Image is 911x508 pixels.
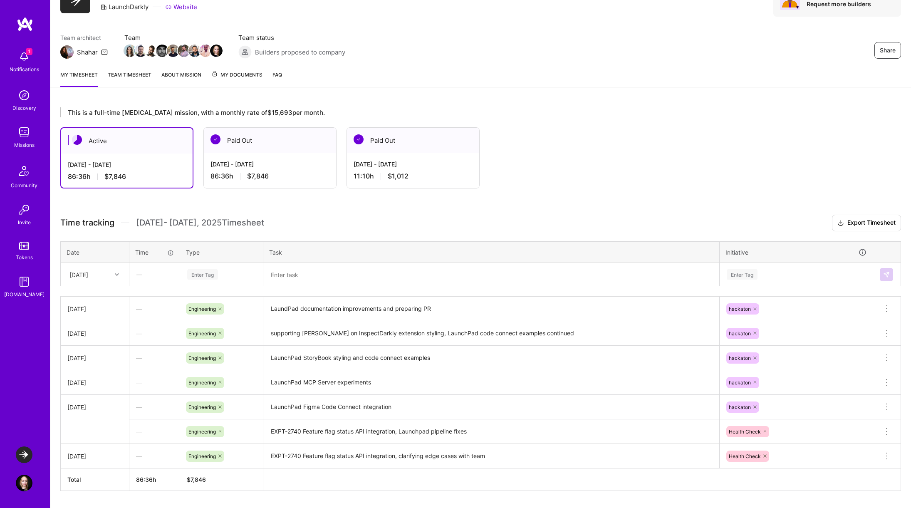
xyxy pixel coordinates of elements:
div: Missions [14,141,35,149]
img: Team Architect [60,45,74,59]
div: — [129,372,180,394]
span: Engineering [188,355,216,361]
span: Engineering [188,330,216,337]
a: About Mission [161,70,201,87]
span: My Documents [211,70,262,79]
div: [DATE] [67,354,122,362]
span: Engineering [188,306,216,312]
a: Team Member Avatar [135,44,146,58]
span: Engineering [188,379,216,386]
div: Discovery [12,104,36,112]
th: Date [61,241,129,263]
img: Team Member Avatar [188,45,201,57]
span: $1,012 [388,172,408,181]
a: LaunchDarkly: Experimentation Delivery Team [14,446,35,463]
div: Paid Out [347,128,479,153]
textarea: LaunchPad MCP Server experiments [264,371,718,394]
div: Active [61,128,193,154]
button: Share [874,42,901,59]
img: logo [17,17,33,32]
textarea: LaunchPad Figma Code Connect integration [264,396,718,419]
span: Builders proposed to company [255,48,345,57]
a: Team Member Avatar [157,44,168,58]
img: Builders proposed to company [238,45,252,59]
th: $7,846 [180,468,263,491]
img: teamwork [16,124,32,141]
img: LaunchDarkly: Experimentation Delivery Team [16,446,32,463]
th: Total [61,468,129,491]
span: Health Check [729,429,761,435]
img: Invite [16,201,32,218]
div: — [129,298,180,320]
img: User Avatar [16,475,32,491]
span: Team status [238,33,345,42]
th: Task [263,241,720,263]
div: — [129,347,180,369]
img: Team Member Avatar [134,45,147,57]
span: hackaton [729,379,751,386]
div: — [129,322,180,344]
div: Shahar [77,48,98,57]
span: $7,846 [247,172,269,181]
a: My timesheet [60,70,98,87]
span: [DATE] - [DATE] , 2025 Timesheet [136,218,264,228]
div: 86:36 h [210,172,329,181]
span: Team architect [60,33,108,42]
a: Team Member Avatar [211,44,222,58]
a: Team Member Avatar [189,44,200,58]
div: [DATE] - [DATE] [354,160,473,169]
span: hackaton [729,306,751,312]
span: Share [880,46,896,55]
textarea: LaundPad documentation improvements and preparing PR [264,297,718,320]
span: hackaton [729,330,751,337]
img: Team Member Avatar [210,45,223,57]
span: Team [124,33,222,42]
div: Paid Out [204,128,336,153]
textarea: supporting [PERSON_NAME] on InspectDarkly extension styling, LaunchPad code connect examples cont... [264,322,718,345]
img: Paid Out [210,134,220,144]
div: Tokens [16,253,33,262]
div: This is a full-time [MEDICAL_DATA] mission, with a monthly rate of $15,693 per month. [60,107,835,117]
div: [DATE] [67,378,122,387]
i: icon Download [837,219,844,228]
img: Team Member Avatar [199,45,212,57]
div: — [129,396,180,418]
div: [DATE] [67,329,122,338]
img: Community [14,161,34,181]
div: — [129,421,180,443]
img: Paid Out [354,134,364,144]
div: [DATE] - [DATE] [68,160,186,169]
th: 86:36h [129,468,180,491]
a: User Avatar [14,475,35,491]
div: Enter Tag [187,268,218,281]
img: tokens [19,242,29,250]
a: Team timesheet [108,70,151,87]
span: Engineering [188,404,216,410]
i: icon Mail [101,49,108,55]
img: discovery [16,87,32,104]
span: Time tracking [60,218,114,228]
button: Export Timesheet [832,215,901,231]
a: FAQ [272,70,282,87]
div: Enter Tag [727,268,758,281]
span: hackaton [729,404,751,410]
span: Engineering [188,453,216,459]
div: Invite [18,218,31,227]
img: Submit [883,271,890,278]
a: Team Member Avatar [168,44,178,58]
textarea: EXPT-2740 Feature flag status API integration, Launchpad pipeline fixes [264,420,718,443]
div: LaunchDarkly [100,2,149,11]
div: [DATE] [67,452,122,461]
div: Initiative [725,248,867,257]
span: $7,846 [104,172,126,181]
a: Team Member Avatar [178,44,189,58]
span: Health Check [729,453,761,459]
th: Type [180,241,263,263]
img: Team Member Avatar [178,45,190,57]
div: [DATE] - [DATE] [210,160,329,169]
span: 1 [26,48,32,55]
div: [DATE] [69,270,88,279]
img: bell [16,48,32,65]
div: Community [11,181,37,190]
div: 11:10 h [354,172,473,181]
